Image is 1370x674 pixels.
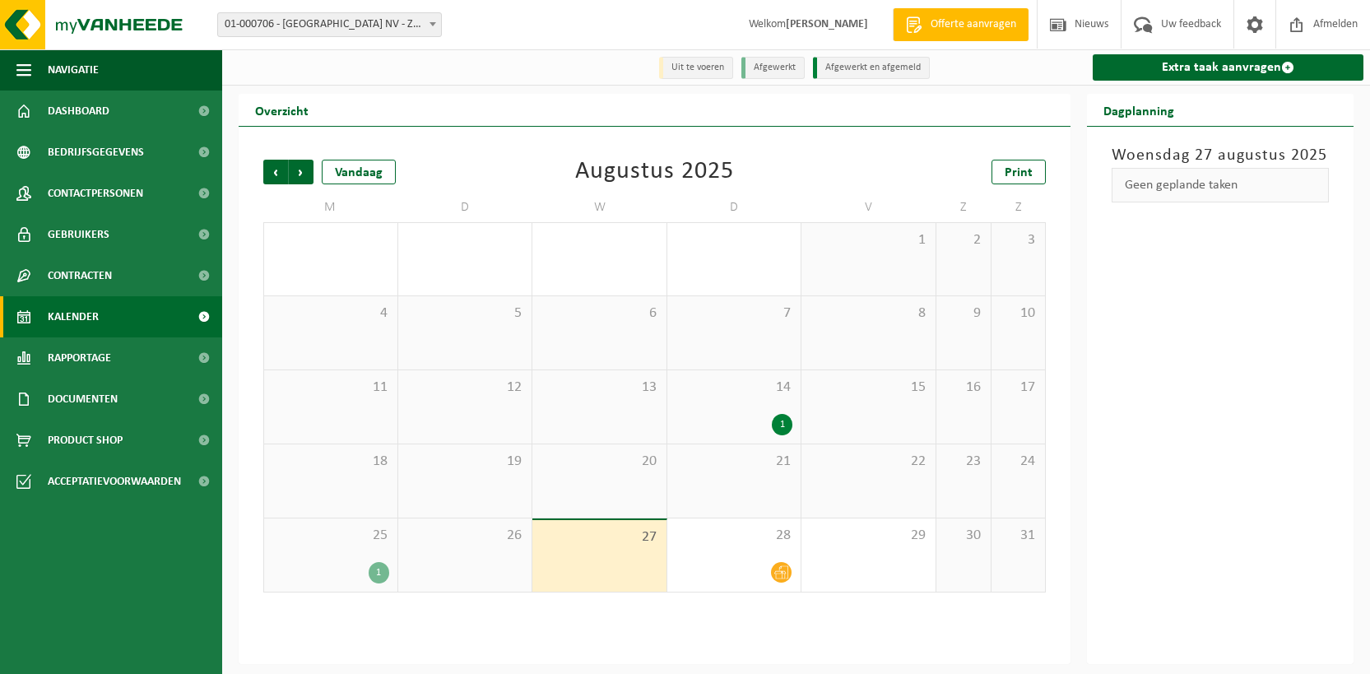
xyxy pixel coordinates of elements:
div: Vandaag [322,160,396,184]
span: 01-000706 - GONDREXON NV - ZAVENTEM [218,13,441,36]
span: 11 [272,379,389,397]
a: Extra taak aanvragen [1093,54,1363,81]
h2: Overzicht [239,94,325,126]
li: Uit te voeren [659,57,733,79]
span: 10 [1000,304,1038,323]
span: 27 [541,528,658,546]
span: 01-000706 - GONDREXON NV - ZAVENTEM [217,12,442,37]
li: Afgewerkt [741,57,805,79]
span: Vorige [263,160,288,184]
span: 19 [406,453,524,471]
span: 25 [272,527,389,545]
span: 23 [945,453,982,471]
span: Rapportage [48,337,111,379]
span: Dashboard [48,91,109,132]
span: 12 [406,379,524,397]
span: 16 [945,379,982,397]
span: Navigatie [48,49,99,91]
h3: Woensdag 27 augustus 2025 [1112,143,1329,168]
span: 31 [1000,527,1038,545]
span: 14 [676,379,793,397]
span: Contactpersonen [48,173,143,214]
span: 5 [406,304,524,323]
span: Volgende [289,160,313,184]
div: Geen geplande taken [1112,168,1329,202]
td: V [801,193,936,222]
span: Kalender [48,296,99,337]
div: 1 [772,414,792,435]
span: 15 [810,379,927,397]
span: Documenten [48,379,118,420]
span: 1 [810,231,927,249]
span: Acceptatievoorwaarden [48,461,181,502]
span: 18 [272,453,389,471]
span: 7 [676,304,793,323]
div: 1 [369,562,389,583]
span: 17 [1000,379,1038,397]
span: Product Shop [48,420,123,461]
div: Augustus 2025 [575,160,734,184]
span: 29 [810,527,927,545]
td: Z [936,193,992,222]
a: Offerte aanvragen [893,8,1029,41]
li: Afgewerkt en afgemeld [813,57,930,79]
span: 9 [945,304,982,323]
span: 22 [810,453,927,471]
td: D [398,193,533,222]
span: 6 [541,304,658,323]
span: 2 [945,231,982,249]
span: Bedrijfsgegevens [48,132,144,173]
strong: [PERSON_NAME] [786,18,868,30]
td: M [263,193,398,222]
span: 26 [406,527,524,545]
span: 30 [945,527,982,545]
span: 21 [676,453,793,471]
span: Print [1005,166,1033,179]
span: Gebruikers [48,214,109,255]
span: Contracten [48,255,112,296]
span: 8 [810,304,927,323]
span: 3 [1000,231,1038,249]
span: 24 [1000,453,1038,471]
td: Z [992,193,1047,222]
span: 4 [272,304,389,323]
span: Offerte aanvragen [926,16,1020,33]
a: Print [992,160,1046,184]
h2: Dagplanning [1087,94,1191,126]
span: 20 [541,453,658,471]
td: D [667,193,802,222]
td: W [532,193,667,222]
span: 13 [541,379,658,397]
span: 28 [676,527,793,545]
